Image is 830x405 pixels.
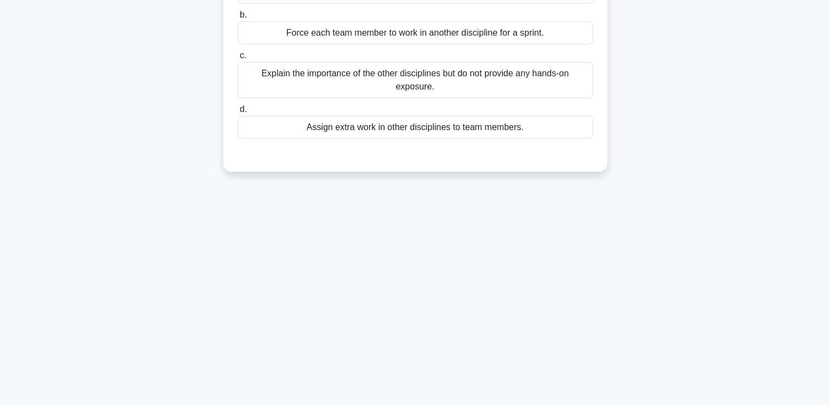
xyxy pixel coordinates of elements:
[240,10,247,19] span: b.
[240,50,246,60] span: c.
[238,62,593,98] div: Explain the importance of the other disciplines but do not provide any hands-on exposure.
[238,21,593,44] div: Force each team member to work in another discipline for a sprint.
[238,116,593,139] div: Assign extra work in other disciplines to team members.
[240,104,247,114] span: d.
